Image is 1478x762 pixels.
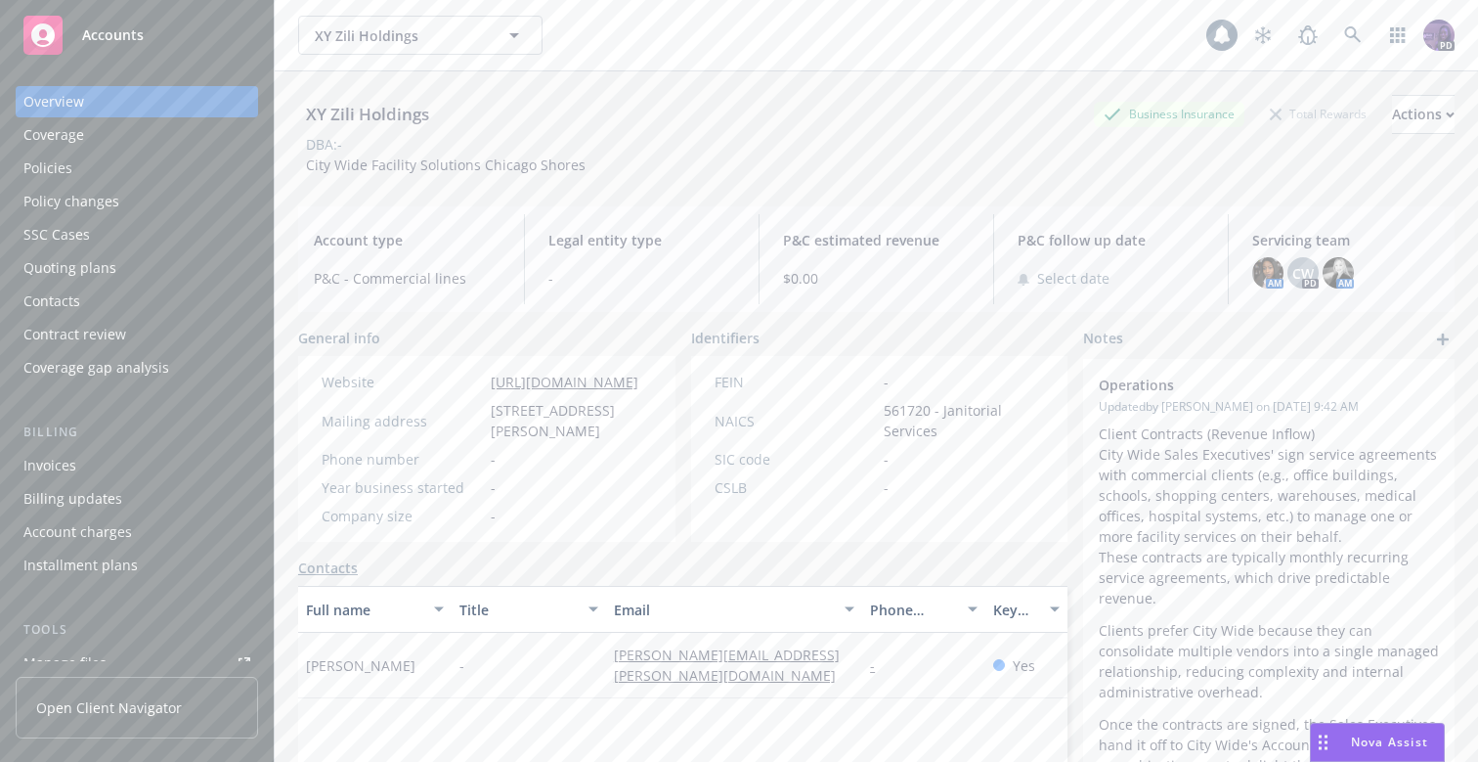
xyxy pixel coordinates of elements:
[1323,257,1354,289] img: photo
[298,16,543,55] button: XY Zili Holdings
[862,586,985,633] button: Phone number
[16,153,258,184] a: Policies
[1099,398,1439,416] span: Updated by [PERSON_NAME] on [DATE] 9:42 AM
[16,252,258,284] a: Quoting plans
[23,286,80,317] div: Contacts
[715,477,876,498] div: CSLB
[16,423,258,442] div: Billing
[16,319,258,350] a: Contract review
[491,506,496,526] span: -
[314,268,500,289] span: P&C - Commercial lines
[1018,230,1204,250] span: P&C follow up date
[322,506,483,526] div: Company size
[16,516,258,548] a: Account charges
[1351,734,1428,750] span: Nova Assist
[1333,16,1372,55] a: Search
[23,648,107,679] div: Manage files
[614,646,851,685] a: [PERSON_NAME][EMAIL_ADDRESS][PERSON_NAME][DOMAIN_NAME]
[691,328,760,348] span: Identifiers
[715,411,876,431] div: NAICS
[322,372,483,392] div: Website
[298,586,452,633] button: Full name
[1094,102,1244,126] div: Business Insurance
[884,400,1045,441] span: 561720 - Janitorial Services
[16,483,258,515] a: Billing updates
[993,600,1038,620] div: Key contact
[614,600,833,620] div: Email
[322,477,483,498] div: Year business started
[306,156,586,174] span: City Wide Facility Solutions Chicago Shores
[306,655,415,676] span: [PERSON_NAME]
[315,25,484,46] span: XY Zili Holdings
[23,319,126,350] div: Contract review
[23,119,84,151] div: Coverage
[1310,723,1445,762] button: Nova Assist
[36,697,182,718] span: Open Client Navigator
[548,230,735,250] span: Legal entity type
[870,600,956,620] div: Phone number
[491,373,638,391] a: [URL][DOMAIN_NAME]
[1378,16,1417,55] a: Switch app
[16,86,258,117] a: Overview
[884,477,889,498] span: -
[23,483,122,515] div: Billing updates
[1099,424,1439,547] li: Client Contracts (Revenue Inflow) City Wide Sales Executives' sign service agreements with commer...
[306,600,422,620] div: Full name
[16,186,258,217] a: Policy changes
[1392,96,1455,133] div: Actions
[1423,20,1455,51] img: photo
[23,86,84,117] div: Overview
[1013,655,1035,676] span: Yes
[23,219,90,250] div: SSC Cases
[322,449,483,470] div: Phone number
[23,252,116,284] div: Quoting plans
[16,119,258,151] a: Coverage
[1311,724,1335,761] div: Drag to move
[1243,16,1282,55] a: Stop snowing
[16,620,258,640] div: Tools
[606,586,862,633] button: Email
[1292,263,1314,284] span: CW
[306,134,342,155] div: DBA: -
[1431,328,1455,351] a: add
[1099,620,1439,702] p: Clients prefer City Wide because they can consolidate multiple vendors into a single managed rela...
[298,558,358,578] a: Contacts
[1252,230,1439,250] span: Servicing team
[870,656,891,675] a: -
[1252,257,1283,289] img: photo
[16,219,258,250] a: SSC Cases
[1392,95,1455,134] button: Actions
[16,450,258,481] a: Invoices
[548,268,735,289] span: -
[884,372,889,392] span: -
[23,450,76,481] div: Invoices
[23,516,132,548] div: Account charges
[491,400,652,441] span: [STREET_ADDRESS][PERSON_NAME]
[23,186,119,217] div: Policy changes
[715,372,876,392] div: FEIN
[16,550,258,581] a: Installment plans
[783,230,970,250] span: P&C estimated revenue
[298,328,380,348] span: General info
[1037,268,1109,289] span: Select date
[783,268,970,289] span: $0.00
[23,153,72,184] div: Policies
[23,352,169,383] div: Coverage gap analysis
[1083,328,1123,351] span: Notes
[16,352,258,383] a: Coverage gap analysis
[1288,16,1327,55] a: Report a Bug
[314,230,500,250] span: Account type
[491,449,496,470] span: -
[1099,375,1388,395] span: Operations
[16,648,258,679] a: Manage files
[985,586,1067,633] button: Key contact
[459,655,464,676] span: -
[82,27,144,43] span: Accounts
[16,8,258,63] a: Accounts
[884,449,889,470] span: -
[298,102,437,127] div: XY Zili Holdings
[1099,547,1439,608] p: These contracts are typically monthly recurring service agreements, which drive predictable revenue.
[16,286,258,317] a: Contacts
[23,550,138,581] div: Installment plans
[491,477,496,498] span: -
